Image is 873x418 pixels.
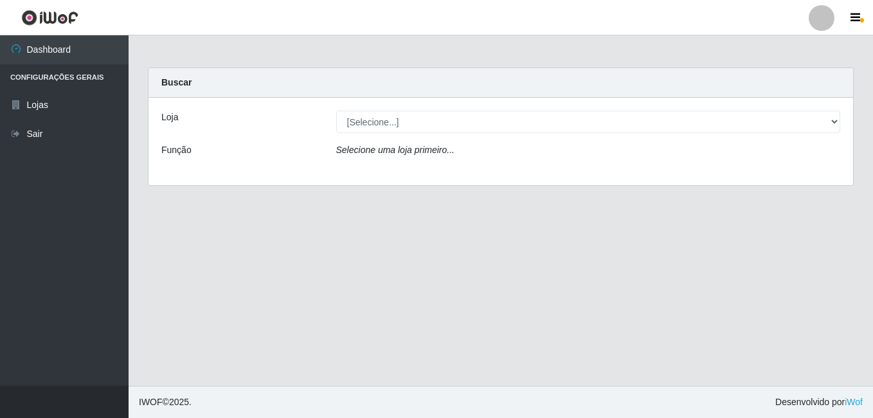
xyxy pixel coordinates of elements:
[336,145,455,155] i: Selecione uma loja primeiro...
[161,77,192,87] strong: Buscar
[139,395,192,409] span: © 2025 .
[161,143,192,157] label: Função
[21,10,78,26] img: CoreUI Logo
[161,111,178,124] label: Loja
[845,397,863,407] a: iWof
[139,397,163,407] span: IWOF
[775,395,863,409] span: Desenvolvido por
